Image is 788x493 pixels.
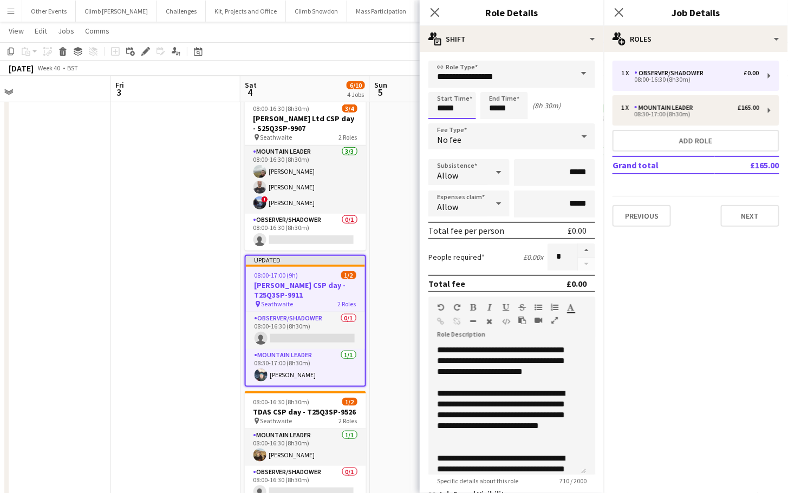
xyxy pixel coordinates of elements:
[518,316,526,325] button: Paste as plain text
[721,205,779,227] button: Next
[613,156,715,174] td: Grand total
[261,133,292,141] span: Seathwaite
[415,1,485,22] button: Climb Scafell Pike
[428,477,527,485] span: Specific details about this role
[566,278,587,289] div: £0.00
[523,252,543,262] div: £0.00 x
[621,104,634,111] div: 1 x
[262,196,268,203] span: !
[437,303,445,312] button: Undo
[613,205,671,227] button: Previous
[243,86,257,98] span: 4
[532,101,561,110] div: (8h 30m)
[535,316,542,325] button: Insert video
[551,303,558,312] button: Ordered List
[341,271,356,279] span: 1/2
[470,303,477,312] button: Bold
[246,312,365,349] app-card-role: Observer/Shadower0/108:00-16:30 (8h30m)
[437,170,458,181] span: Allow
[621,77,759,82] div: 08:00-16:30 (8h30m)
[246,349,365,386] app-card-role: Mountain Leader1/108:30-17:00 (8h30m)[PERSON_NAME]
[551,316,558,325] button: Fullscreen
[9,63,34,74] div: [DATE]
[157,1,206,22] button: Challenges
[58,26,74,36] span: Jobs
[253,398,310,406] span: 08:00-16:30 (8h30m)
[85,26,109,36] span: Comms
[567,303,575,312] button: Text Color
[339,133,357,141] span: 2 Roles
[9,26,24,36] span: View
[245,146,366,214] app-card-role: Mountain Leader3/308:00-16:30 (8h30m)[PERSON_NAME][PERSON_NAME]![PERSON_NAME]
[342,398,357,406] span: 1/2
[744,69,759,77] div: £0.00
[613,130,779,152] button: Add role
[535,303,542,312] button: Unordered List
[245,214,366,251] app-card-role: Observer/Shadower0/108:00-16:30 (8h30m)
[437,134,461,145] span: No fee
[347,1,415,22] button: Mass Participation
[715,156,779,174] td: £165.00
[428,278,465,289] div: Total fee
[30,24,51,38] a: Edit
[22,1,76,22] button: Other Events
[206,1,286,22] button: Kit, Projects and Office
[428,252,485,262] label: People required
[245,114,366,133] h3: [PERSON_NAME] Ltd CSP day - S25Q3SP-9907
[634,104,698,111] div: Mountain Leader
[621,111,759,117] div: 08:30-17:00 (8h30m)
[286,1,347,22] button: Climb Snowdon
[347,90,364,98] div: 4 Jobs
[245,80,257,90] span: Sat
[262,300,294,308] span: Seathwaite
[453,303,461,312] button: Redo
[470,317,477,326] button: Horizontal Line
[4,24,28,38] a: View
[373,86,387,98] span: 5
[604,26,788,52] div: Roles
[420,5,604,19] h3: Role Details
[621,69,634,77] div: 1 x
[261,417,292,425] span: Seathwaite
[36,64,63,72] span: Week 40
[245,407,366,417] h3: TDAS CSP day - T25Q3SP-9526
[486,317,493,326] button: Clear Formatting
[502,303,510,312] button: Underline
[738,104,759,111] div: £165.00
[428,225,504,236] div: Total fee per person
[604,5,788,19] h3: Job Details
[245,98,366,251] app-job-card: 08:00-16:30 (8h30m)3/4[PERSON_NAME] Ltd CSP day - S25Q3SP-9907 Seathwaite2 RolesMountain Leader3/...
[551,477,595,485] span: 710 / 2000
[339,417,357,425] span: 2 Roles
[578,244,595,258] button: Increase
[115,80,124,90] span: Fri
[518,303,526,312] button: Strikethrough
[347,81,365,89] span: 6/10
[245,255,366,387] app-job-card: Updated08:00-17:00 (9h)1/2[PERSON_NAME] CSP day - T25Q3SP-9911 Seathwaite2 RolesObserver/Shadower...
[374,80,387,90] span: Sun
[437,201,458,212] span: Allow
[486,303,493,312] button: Italic
[245,429,366,466] app-card-role: Mountain Leader1/108:00-16:30 (8h30m)[PERSON_NAME]
[420,26,604,52] div: Shift
[502,317,510,326] button: HTML Code
[35,26,47,36] span: Edit
[253,104,310,113] span: 08:00-16:30 (8h30m)
[114,86,124,98] span: 3
[246,280,365,300] h3: [PERSON_NAME] CSP day - T25Q3SP-9911
[634,69,708,77] div: Observer/Shadower
[342,104,357,113] span: 3/4
[255,271,298,279] span: 08:00-17:00 (9h)
[81,24,114,38] a: Comms
[338,300,356,308] span: 2 Roles
[76,1,157,22] button: Climb [PERSON_NAME]
[246,256,365,265] div: Updated
[568,225,587,236] div: £0.00
[54,24,79,38] a: Jobs
[67,64,78,72] div: BST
